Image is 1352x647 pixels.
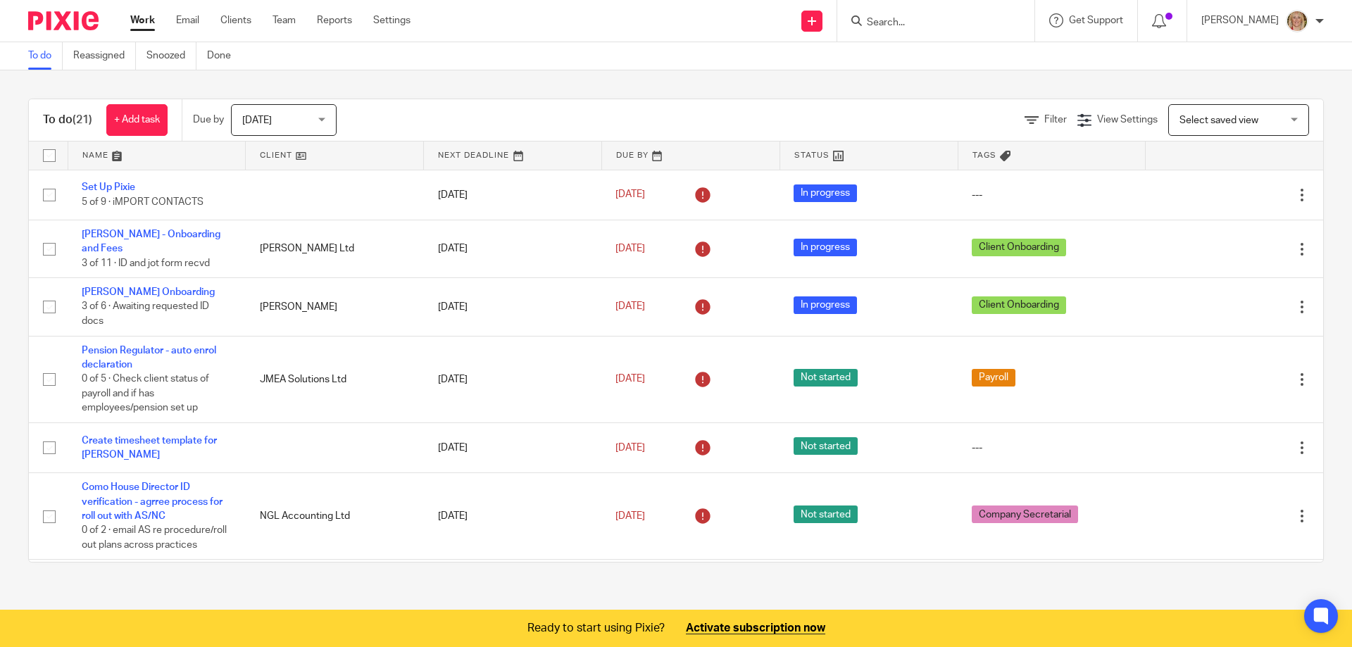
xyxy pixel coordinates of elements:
[615,302,645,312] span: [DATE]
[242,115,272,125] span: [DATE]
[1286,10,1308,32] img: JW%20photo.JPG
[972,369,1015,387] span: Payroll
[82,182,135,192] a: Set Up Pixie
[865,17,992,30] input: Search
[82,346,216,370] a: Pension Regulator - auto enrol declaration
[246,473,424,560] td: NGL Accounting Ltd
[82,258,210,268] span: 3 of 11 · ID and jot form recvd
[82,197,204,207] span: 5 of 9 · iMPORT CONTACTS
[82,287,215,297] a: [PERSON_NAME] Onboarding
[1097,115,1158,125] span: View Settings
[82,374,209,413] span: 0 of 5 · Check client status of payroll and if has employees/pension set up
[273,13,296,27] a: Team
[82,230,220,253] a: [PERSON_NAME] - Onboarding and Fees
[1201,13,1279,27] p: [PERSON_NAME]
[246,220,424,277] td: [PERSON_NAME] Ltd
[246,278,424,336] td: [PERSON_NAME]
[82,302,209,327] span: 3 of 6 · Awaiting requested ID docs
[317,13,352,27] a: Reports
[246,560,424,617] td: [PERSON_NAME] Limited
[794,437,858,455] span: Not started
[972,151,996,159] span: Tags
[424,220,602,277] td: [DATE]
[82,436,217,460] a: Create timesheet template for [PERSON_NAME]
[615,511,645,521] span: [DATE]
[424,336,602,422] td: [DATE]
[28,42,63,70] a: To do
[972,239,1066,256] span: Client Onboarding
[146,42,196,70] a: Snoozed
[106,104,168,136] a: + Add task
[615,375,645,384] span: [DATE]
[130,13,155,27] a: Work
[1069,15,1123,25] span: Get Support
[73,114,92,125] span: (21)
[176,13,199,27] a: Email
[73,42,136,70] a: Reassigned
[615,443,645,453] span: [DATE]
[246,336,424,422] td: JMEA Solutions Ltd
[82,526,227,551] span: 0 of 2 · email AS re procedure/roll out plans across practices
[794,505,858,523] span: Not started
[972,188,1131,202] div: ---
[972,441,1131,455] div: ---
[424,473,602,560] td: [DATE]
[373,13,411,27] a: Settings
[207,42,242,70] a: Done
[28,11,99,30] img: Pixie
[193,113,224,127] p: Due by
[424,422,602,472] td: [DATE]
[794,369,858,387] span: Not started
[82,482,223,521] a: Como House Director ID verification - agrree process for roll out with AS/NC
[615,244,645,253] span: [DATE]
[615,190,645,200] span: [DATE]
[424,278,602,336] td: [DATE]
[220,13,251,27] a: Clients
[1179,115,1258,125] span: Select saved view
[43,113,92,127] h1: To do
[794,184,857,202] span: In progress
[794,239,857,256] span: In progress
[424,170,602,220] td: [DATE]
[972,505,1078,523] span: Company Secretarial
[972,296,1066,314] span: Client Onboarding
[794,296,857,314] span: In progress
[424,560,602,617] td: [DATE]
[1044,115,1067,125] span: Filter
